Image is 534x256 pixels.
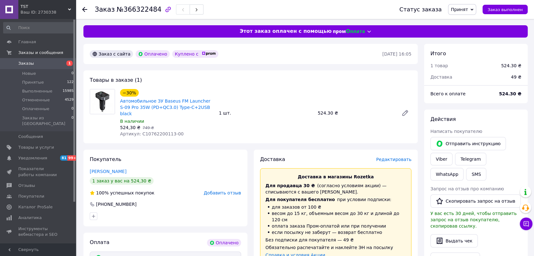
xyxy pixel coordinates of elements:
span: Действия [430,116,456,122]
span: Для покупателя бесплатно [265,197,335,202]
div: Куплено с [172,50,218,58]
span: 122 [67,80,74,85]
span: Управление сайтом [18,242,58,254]
span: 1 товар [430,63,448,68]
span: Главная [18,39,36,45]
span: Оплата [90,239,109,245]
span: Редактировать [376,157,411,162]
span: Итого [430,51,446,57]
span: Товары в заказе (1) [90,77,142,83]
span: 0 [71,71,74,76]
span: 81 [60,155,67,161]
div: 524.30 ₴ [315,109,396,117]
span: №366322484 [117,6,161,13]
span: Принят [451,7,468,12]
span: Всего к оплате [430,91,465,96]
span: 0 [71,115,74,127]
div: 524.30 ₴ [501,63,521,69]
li: весом до 15 кг, объемным весом до 30 кг и длиной до 120 см [265,210,406,223]
span: 99+ [67,155,78,161]
a: Автомобильное ЗУ Baseus FM Launcher S-09 Pro 35W (PD+QC3.0) Type-C+2USB black [120,98,210,116]
span: Отмененные [22,97,50,103]
img: prom [202,52,216,56]
li: оплата заказа Пром-оплатой или при получении [265,223,406,229]
span: 749 ₴ [143,126,154,130]
span: Принятые [22,80,44,85]
button: Чат с покупателем [520,217,532,230]
span: Покупатель [90,156,121,162]
span: 0 [71,106,74,112]
div: 1 заказ у вас на 524,30 ₴ [90,177,154,185]
span: Доставка [430,74,452,80]
button: Выдать чек [430,234,478,247]
span: Оплаченные [22,106,49,112]
a: Viber [430,153,452,165]
input: Поиск [3,22,74,33]
span: Добавить отзыв [204,190,241,195]
div: Оплачено [136,50,170,58]
span: У вас есть 30 дней, чтобы отправить запрос на отзыв покупателю, скопировав ссылку. [430,211,517,229]
button: Отправить инструкцию [430,137,506,150]
span: 100% [96,190,109,195]
span: Заказ выполнен [488,7,523,12]
div: успешных покупок [90,190,155,196]
span: Артикул: C10762200113-00 [120,131,184,136]
div: при условии подписки: [265,196,406,203]
span: Заказы из [GEOGRAPHIC_DATA] [22,115,71,127]
span: Аналитика [18,215,42,221]
a: Редактировать [399,107,411,119]
div: (согласно условиям акции) — списываются с вашего [PERSON_NAME]. [265,182,406,195]
time: [DATE] 16:05 [382,51,411,57]
span: Каталог ProSale [18,204,52,210]
div: Оплачено [207,239,241,247]
button: SMS [466,168,486,181]
span: Отзывы [18,183,35,188]
button: Заказ выполнен [482,5,528,14]
span: Сообщения [18,134,43,140]
div: Обязательно распечатайте и наклейте ЭН на посылку [265,244,406,251]
span: Инструменты вебмастера и SEO [18,226,58,237]
div: [PHONE_NUMBER] [95,201,137,207]
span: 15985 [63,88,74,94]
span: Уведомления [18,155,47,161]
img: Автомобильное ЗУ Baseus FM Launcher S-09 Pro 35W (PD+QC3.0) Type-C+2USB black [90,89,115,114]
span: Товары и услуги [18,145,54,150]
div: Вернуться назад [82,6,87,13]
span: Доставка в магазины Rozetka [298,174,374,179]
li: для заказов от 100 ₴ [265,204,406,210]
div: Ваш ID: 2730338 [21,9,76,15]
span: Новые [22,71,36,76]
a: [PERSON_NAME] [90,169,126,174]
div: 1 шт. [216,109,315,117]
b: 524.30 ₴ [499,91,521,96]
span: Заказ [95,6,115,13]
span: Показатели работы компании [18,166,58,177]
span: Написать покупателю [430,129,482,134]
span: В наличии [120,119,144,124]
button: Скопировать запрос на отзыв [430,194,521,208]
span: Запрос на отзыв про компанию [430,186,504,191]
span: Покупатели [18,193,44,199]
div: 49 ₴ [507,70,525,84]
span: Доставка [260,156,285,162]
div: −30% [120,89,139,97]
span: 1 [66,61,73,66]
span: Для продавца 30 ₴ [265,183,315,188]
span: Этот заказ оплачен с помощью [240,28,331,35]
a: WhatsApp [430,168,464,181]
li: если посылку не заберут — возврат бесплатно [265,229,406,235]
a: Telegram [455,153,486,165]
span: Заказы [18,61,34,66]
span: 4529 [65,97,74,103]
div: Заказ с сайта [90,50,133,58]
div: Статус заказа [399,6,442,13]
div: Без подписки для покупателя — 49 ₴ [265,237,406,243]
span: 524,30 ₴ [120,125,140,130]
span: TST [21,4,68,9]
span: Выполненные [22,88,52,94]
span: Заказы и сообщения [18,50,63,56]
